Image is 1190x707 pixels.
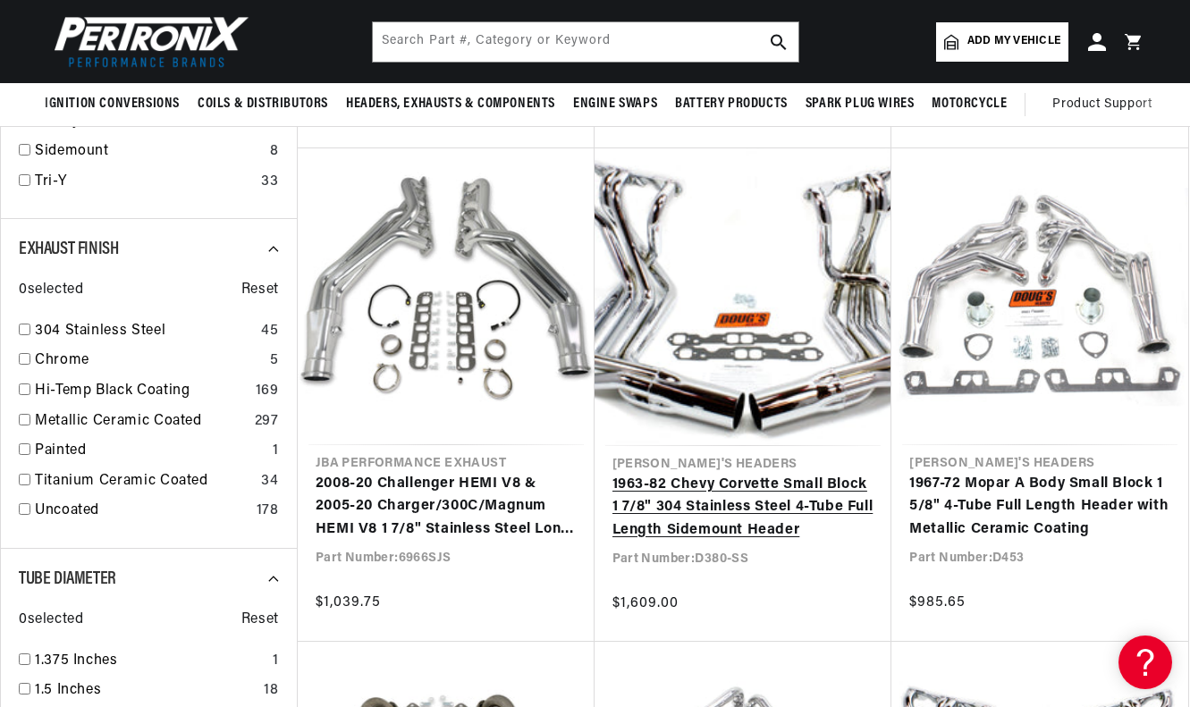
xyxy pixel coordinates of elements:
a: Titanium Ceramic Coated [35,470,254,493]
a: Tri-Y [35,171,254,194]
summary: Spark Plug Wires [797,83,924,125]
a: Add my vehicle [936,22,1068,62]
span: Reset [241,609,279,632]
summary: Headers, Exhausts & Components [337,83,564,125]
button: search button [759,22,798,62]
summary: Coils & Distributors [189,83,337,125]
summary: Ignition Conversions [45,83,189,125]
summary: Product Support [1052,83,1160,126]
div: 8 [270,140,279,164]
img: Pertronix [45,11,250,72]
span: Add my vehicle [967,33,1060,50]
div: 5 [270,349,279,373]
a: 1967-72 Mopar A Body Small Block 1 5/8" 4-Tube Full Length Header with Metallic Ceramic Coating [909,473,1170,542]
span: 0 selected [19,279,83,302]
input: Search Part #, Category or Keyword [373,22,798,62]
div: 297 [255,410,279,433]
div: 169 [256,380,279,403]
span: Reset [241,279,279,302]
span: Ignition Conversions [45,95,180,114]
div: 1 [273,440,279,463]
a: Chrome [35,349,263,373]
span: 0 selected [19,609,83,632]
div: 1 [273,650,279,673]
div: 45 [261,320,278,343]
a: Sidemount [35,140,263,164]
a: 304 Stainless Steel [35,320,254,343]
a: 2008-20 Challenger HEMI V8 & 2005-20 Charger/300C/Magnum HEMI V8 1 7/8" Stainless Steel Long Tube... [316,473,577,542]
div: 34 [261,470,278,493]
div: 178 [257,500,279,523]
a: Painted [35,440,266,463]
summary: Engine Swaps [564,83,666,125]
a: Metallic Ceramic Coated [35,410,248,433]
span: Tube Diameter [19,570,116,588]
a: 1.375 Inches [35,650,266,673]
summary: Motorcycle [923,83,1016,125]
a: Hi-Temp Black Coating [35,380,249,403]
summary: Battery Products [666,83,797,125]
span: Engine Swaps [573,95,657,114]
span: Coils & Distributors [198,95,328,114]
a: 1.5 Inches [35,679,257,703]
span: Headers, Exhausts & Components [346,95,555,114]
span: Spark Plug Wires [806,95,915,114]
div: 33 [261,171,278,194]
span: Product Support [1052,95,1152,114]
span: Motorcycle [932,95,1007,114]
span: Battery Products [675,95,788,114]
div: 18 [264,679,278,703]
span: Exhaust Finish [19,240,118,258]
a: Uncoated [35,500,249,523]
a: 1963-82 Chevy Corvette Small Block 1 7/8" 304 Stainless Steel 4-Tube Full Length Sidemount Header [612,474,874,543]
